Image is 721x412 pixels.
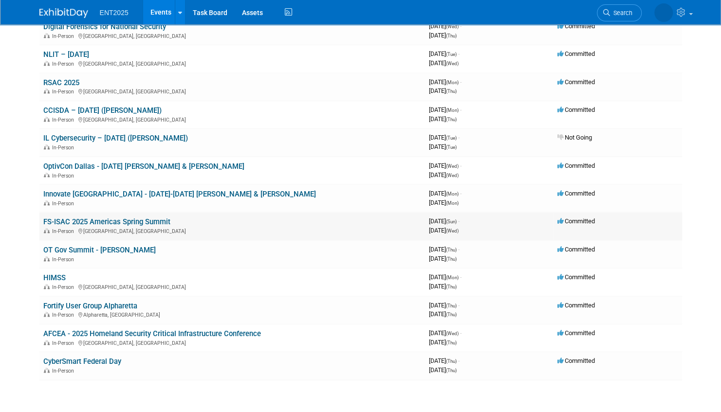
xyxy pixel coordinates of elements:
span: [DATE] [429,143,457,150]
span: (Mon) [446,80,459,85]
span: [DATE] [429,357,460,364]
span: [DATE] [429,329,462,337]
div: [GEOGRAPHIC_DATA], [GEOGRAPHIC_DATA] [43,87,421,95]
span: Committed [557,302,595,309]
span: [DATE] [429,246,460,253]
img: In-Person Event [44,284,50,289]
span: (Wed) [446,24,459,29]
span: (Thu) [446,340,457,345]
img: In-Person Event [44,228,50,233]
span: Committed [557,273,595,281]
img: ExhibitDay [39,8,88,18]
a: RSAC 2025 [43,78,79,87]
span: Committed [557,22,595,30]
a: HIMSS [43,273,66,282]
img: In-Person Event [44,200,50,205]
span: - [458,302,460,309]
span: ENT2025 [100,9,129,17]
span: [DATE] [429,87,457,94]
a: Fortify User Group Alpharetta [43,302,137,310]
span: (Wed) [446,228,459,233]
span: In-Person [52,144,77,151]
span: (Mon) [446,200,459,206]
span: In-Person [52,368,77,374]
img: In-Person Event [44,368,50,373]
span: - [458,357,460,364]
span: (Wed) [446,173,459,178]
span: (Wed) [446,163,459,169]
span: [DATE] [429,50,460,57]
a: FS-ISAC 2025 Americas Spring Summit [43,217,170,226]
span: - [460,106,462,113]
div: [GEOGRAPHIC_DATA], [GEOGRAPHIC_DATA] [43,59,421,67]
img: In-Person Event [44,89,50,93]
span: [DATE] [429,134,460,141]
a: NLIT – [DATE] [43,50,89,59]
div: [GEOGRAPHIC_DATA], [GEOGRAPHIC_DATA] [43,283,421,290]
img: In-Person Event [44,256,50,261]
span: Committed [557,162,595,169]
span: (Sun) [446,219,457,224]
span: - [458,134,460,141]
span: Committed [557,50,595,57]
div: [GEOGRAPHIC_DATA], [GEOGRAPHIC_DATA] [43,227,421,234]
span: [DATE] [429,255,457,262]
img: In-Person Event [44,117,50,122]
span: (Wed) [446,61,459,66]
div: [GEOGRAPHIC_DATA], [GEOGRAPHIC_DATA] [43,339,421,346]
span: (Thu) [446,368,457,373]
img: In-Person Event [44,144,50,149]
img: In-Person Event [44,340,50,345]
span: In-Person [52,228,77,234]
a: Search [597,4,642,21]
span: [DATE] [429,199,459,206]
span: In-Person [52,61,77,67]
img: In-Person Event [44,173,50,178]
span: In-Person [52,312,77,318]
a: AFCEA - 2025 Homeland Security Critical Infrastructure Conference [43,329,261,338]
span: In-Person [52,89,77,95]
span: (Wed) [446,331,459,336]
span: In-Person [52,117,77,123]
span: Committed [557,106,595,113]
span: (Thu) [446,284,457,289]
span: (Thu) [446,358,457,364]
a: OT Gov Summit - [PERSON_NAME] [43,246,156,254]
span: [DATE] [429,227,459,234]
span: Committed [557,78,595,86]
span: [DATE] [429,162,462,169]
span: [DATE] [429,217,460,225]
span: [DATE] [429,171,459,179]
img: In-Person Event [44,61,50,66]
span: [DATE] [429,283,457,290]
span: [DATE] [429,115,457,123]
span: Search [610,9,632,17]
span: [DATE] [429,302,460,309]
span: Committed [557,246,595,253]
span: [DATE] [429,32,457,39]
span: - [458,50,460,57]
span: [DATE] [429,273,462,281]
span: - [460,22,462,30]
span: (Mon) [446,191,459,197]
span: - [460,162,462,169]
span: Committed [557,357,595,364]
span: [DATE] [429,22,462,30]
span: [DATE] [429,310,457,318]
span: (Thu) [446,247,457,252]
span: - [458,217,460,225]
span: Committed [557,329,595,337]
span: - [458,246,460,253]
span: In-Person [52,284,77,290]
span: (Thu) [446,312,457,317]
div: [GEOGRAPHIC_DATA], [GEOGRAPHIC_DATA] [43,115,421,123]
a: Digital Forensics for National Security [43,22,166,31]
span: In-Person [52,173,77,179]
span: (Thu) [446,33,457,38]
img: Rose Bodin [654,3,673,22]
a: CCISDA – [DATE] ([PERSON_NAME]) [43,106,162,115]
span: (Thu) [446,117,457,122]
span: In-Person [52,33,77,39]
span: (Thu) [446,89,457,94]
span: [DATE] [429,59,459,67]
